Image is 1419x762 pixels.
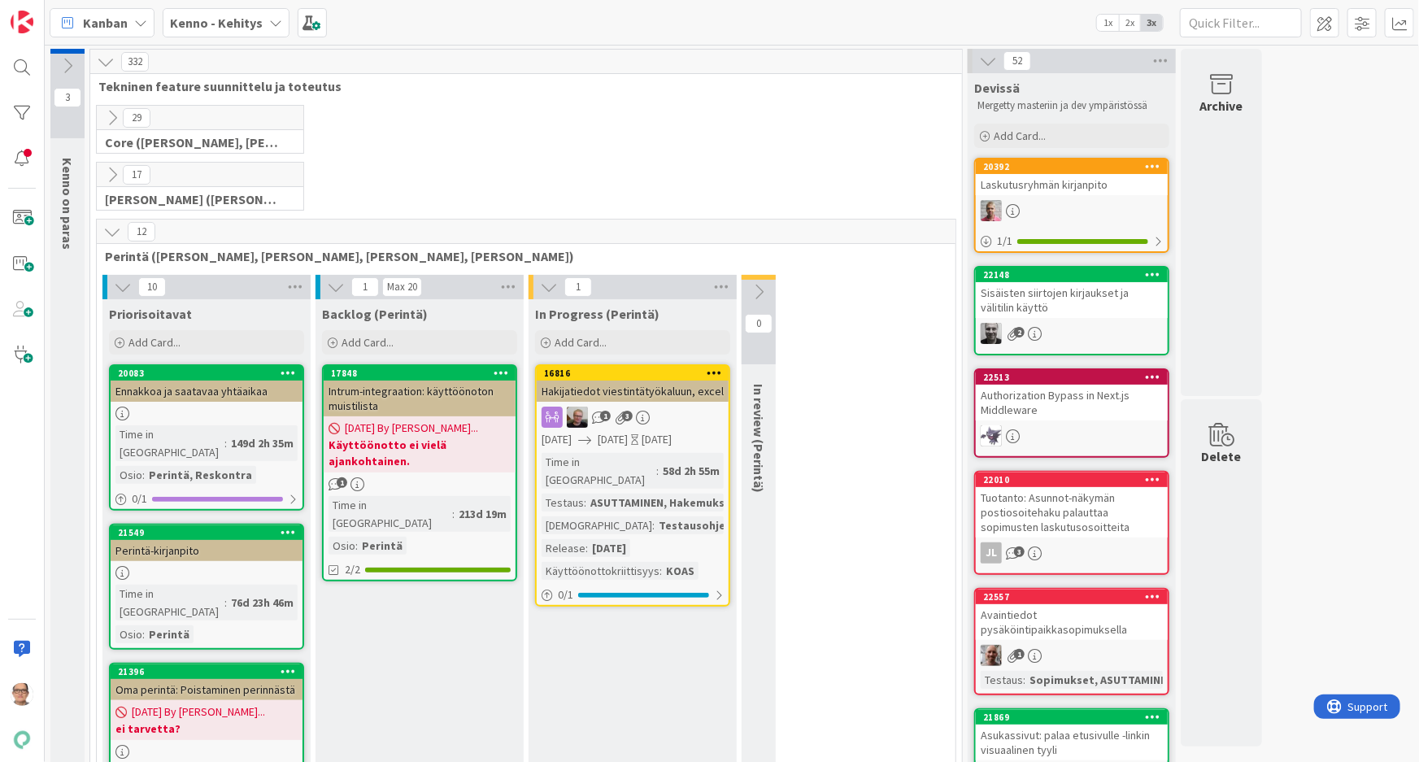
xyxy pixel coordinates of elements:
span: Backlog (Perintä) [322,306,428,322]
span: 1 / 1 [997,233,1012,250]
span: Add Card... [342,335,394,350]
span: Kenno on paras [59,158,76,250]
div: Time in [GEOGRAPHIC_DATA] [542,453,656,489]
div: Testaus [981,671,1023,689]
span: 3 [1014,546,1025,557]
img: LM [981,425,1002,446]
span: 52 [1003,51,1031,71]
div: 20392 [976,159,1168,174]
div: Oma perintä: Poistaminen perinnästä [111,679,303,700]
span: 0 / 1 [132,490,147,507]
div: Time in [GEOGRAPHIC_DATA] [115,585,224,620]
div: Perintä [145,625,194,643]
div: 1/1 [976,231,1168,251]
span: : [452,505,455,523]
span: 2/2 [345,561,360,578]
div: 22010 [976,472,1168,487]
div: HJ [976,200,1168,221]
span: Kanban [83,13,128,33]
span: : [1023,671,1025,689]
span: : [224,594,227,612]
span: Add Card... [994,128,1046,143]
span: Perintä (Jaakko, PetriH, MikkoV, Pasi) [105,248,935,264]
div: 22557 [976,590,1168,604]
div: Archive [1200,96,1243,115]
span: Priorisoitavat [109,306,192,322]
div: LM [976,425,1168,446]
div: 20083Ennakkoa ja saatavaa yhtäaikaa [111,366,303,402]
span: 17 [123,165,150,185]
span: : [652,516,655,534]
div: 21396 [111,664,303,679]
div: 17848 [331,368,516,379]
span: In review (Perintä) [751,384,767,493]
div: 20392 [983,161,1168,172]
div: 22557Avaintiedot pysäköintipaikkasopimuksella [976,590,1168,640]
span: : [584,494,586,512]
div: Testaus [542,494,584,512]
span: Support [34,2,74,22]
div: 20083 [118,368,303,379]
div: JL [976,542,1168,564]
b: ei tarvetta? [115,721,298,737]
a: 22557Avaintiedot pysäköintipaikkasopimuksellaVHTestaus:Sopimukset, ASUTTAMINEN [974,588,1169,695]
span: 0 [745,314,773,333]
div: Osio [329,537,355,555]
div: Osio [115,625,142,643]
div: VH [976,645,1168,666]
span: 3x [1141,15,1163,31]
span: [DATE] By [PERSON_NAME]... [132,703,265,721]
div: 21869 [976,710,1168,725]
div: 0/1 [111,489,303,509]
input: Quick Filter... [1180,8,1302,37]
div: Max 20 [387,283,417,291]
span: : [142,466,145,484]
div: Tuotanto: Asunnot-näkymän postiosoitehaku palauttaa sopimusten laskutusosoitteita [976,487,1168,538]
span: 29 [123,108,150,128]
div: 16816 [537,366,729,381]
span: [DATE] By [PERSON_NAME]... [345,420,478,437]
a: 17848Intrum-integraation: käyttöönoton muistilista[DATE] By [PERSON_NAME]...Käyttöönotto ei vielä... [322,364,517,581]
div: 17848 [324,366,516,381]
span: 1 [1014,649,1025,660]
span: Tekninen feature suunnittelu ja toteutus [98,78,942,94]
span: : [224,434,227,452]
a: 22513Authorization Bypass in Next.js MiddlewareLM [974,368,1169,458]
div: 22557 [983,591,1168,603]
b: Kenno - Kehitys [170,15,263,31]
span: Devissä [974,80,1020,96]
span: 1 [564,277,592,297]
div: Käyttöönottokriittisyys [542,562,659,580]
div: Ennakkoa ja saatavaa yhtäaikaa [111,381,303,402]
span: 0 / 1 [558,586,573,603]
img: VH [981,645,1002,666]
img: avatar [11,729,33,751]
div: 21549Perintä-kirjanpito [111,525,303,561]
span: 2x [1119,15,1141,31]
div: 21549 [118,527,303,538]
div: Time in [GEOGRAPHIC_DATA] [115,425,224,461]
div: Sisäisten siirtojen kirjaukset ja välitilin käyttö [976,282,1168,318]
div: 22010 [983,474,1168,486]
div: JH [976,323,1168,344]
img: PK [11,683,33,706]
b: Käyttöönotto ei vielä ajankohtainen. [329,437,511,469]
div: [DEMOGRAPHIC_DATA] [542,516,652,534]
div: 21396 [118,666,303,677]
div: 22010Tuotanto: Asunnot-näkymän postiosoitehaku palauttaa sopimusten laskutusosoitteita [976,472,1168,538]
div: Delete [1202,446,1242,466]
div: Release [542,539,585,557]
span: Add Card... [555,335,607,350]
span: Add Card... [128,335,181,350]
div: 76d 23h 46m [227,594,298,612]
img: HJ [981,200,1002,221]
div: Perintä, Reskontra [145,466,256,484]
div: Osio [115,466,142,484]
div: 22148 [976,268,1168,282]
div: 149d 2h 35m [227,434,298,452]
div: 22513Authorization Bypass in Next.js Middleware [976,370,1168,420]
span: : [656,462,659,480]
div: 22148 [983,269,1168,281]
span: Core (Pasi, Jussi, JaakkoHä, Jyri, Leo, MikkoK, Väinö) [105,134,283,150]
img: Visit kanbanzone.com [11,11,33,33]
